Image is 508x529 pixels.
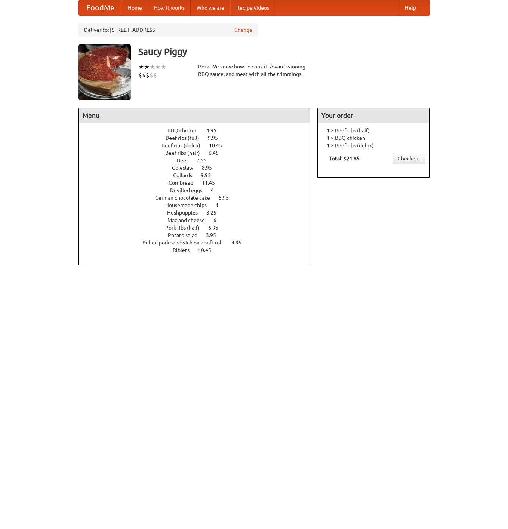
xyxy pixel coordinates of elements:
[399,0,422,15] a: Help
[168,232,230,238] a: Potato salad 3.95
[161,142,236,148] a: Beef ribs (delux) 10.45
[321,142,425,149] li: 1 × Beef ribs (delux)
[170,187,210,193] span: Devilled eggs
[78,23,258,37] div: Deliver to: [STREET_ADDRESS]
[169,180,229,186] a: Cornbread 11.45
[165,225,207,231] span: Pork ribs (half)
[142,71,146,79] li: $
[150,71,153,79] li: $
[170,187,228,193] a: Devilled eggs 4
[167,210,230,216] a: Hushpuppies 3.25
[231,240,249,246] span: 4.95
[191,0,230,15] a: Who we are
[211,187,221,193] span: 4
[209,150,226,156] span: 6.45
[169,180,201,186] span: Cornbread
[321,134,425,142] li: 1 × BBQ chicken
[142,240,255,246] a: Pulled pork sandwich on a soft roll 4.95
[142,240,230,246] span: Pulled pork sandwich on a soft roll
[206,210,224,216] span: 3.25
[393,153,425,164] a: Checkout
[206,232,224,238] span: 3.95
[161,142,208,148] span: Beef ribs (delux)
[165,150,233,156] a: Beef ribs (half) 6.45
[202,180,222,186] span: 11.45
[167,217,230,223] a: Mac and cheese 6
[165,225,232,231] a: Pork ribs (half) 6.95
[329,156,360,162] b: Total: $21.85
[168,232,205,238] span: Potato salad
[208,135,225,141] span: 9.95
[166,135,207,141] span: Beef ribs (full)
[167,127,205,133] span: BBQ chicken
[165,202,214,208] span: Housemade chips
[138,71,142,79] li: $
[177,157,195,163] span: Beer
[215,202,226,208] span: 4
[138,44,430,59] h3: Saucy Piggy
[167,210,205,216] span: Hushpuppies
[78,44,131,100] img: angular.jpg
[230,0,275,15] a: Recipe videos
[202,165,219,171] span: 8.95
[234,26,252,34] a: Change
[172,165,201,171] span: Coleslaw
[155,63,161,71] li: ★
[201,172,218,178] span: 9.95
[198,63,310,78] div: Pork. We know how to cook it. Award-winning BBQ sauce, and meat with all the trimmings.
[146,71,150,79] li: $
[173,247,225,253] a: Riblets 10.45
[206,127,224,133] span: 4.95
[172,165,226,171] a: Coleslaw 8.95
[173,172,225,178] a: Collards 9.95
[198,247,219,253] span: 10.45
[165,150,207,156] span: Beef ribs (half)
[161,63,166,71] li: ★
[209,142,230,148] span: 10.45
[208,225,226,231] span: 6.95
[153,71,157,79] li: $
[167,127,230,133] a: BBQ chicken 4.95
[155,195,243,201] a: German chocolate cake 5.95
[150,63,155,71] li: ★
[138,63,144,71] li: ★
[173,247,197,253] span: Riblets
[122,0,148,15] a: Home
[177,157,221,163] a: Beer 7.55
[321,127,425,134] li: 1 × Beef ribs (half)
[79,108,310,123] h4: Menu
[173,172,200,178] span: Collards
[219,195,236,201] span: 5.95
[155,195,218,201] span: German chocolate cake
[165,202,232,208] a: Housemade chips 4
[318,108,429,123] h4: Your order
[166,135,232,141] a: Beef ribs (full) 9.95
[144,63,150,71] li: ★
[79,0,122,15] a: FoodMe
[197,157,214,163] span: 7.55
[148,0,191,15] a: How it works
[213,217,224,223] span: 6
[167,217,212,223] span: Mac and cheese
